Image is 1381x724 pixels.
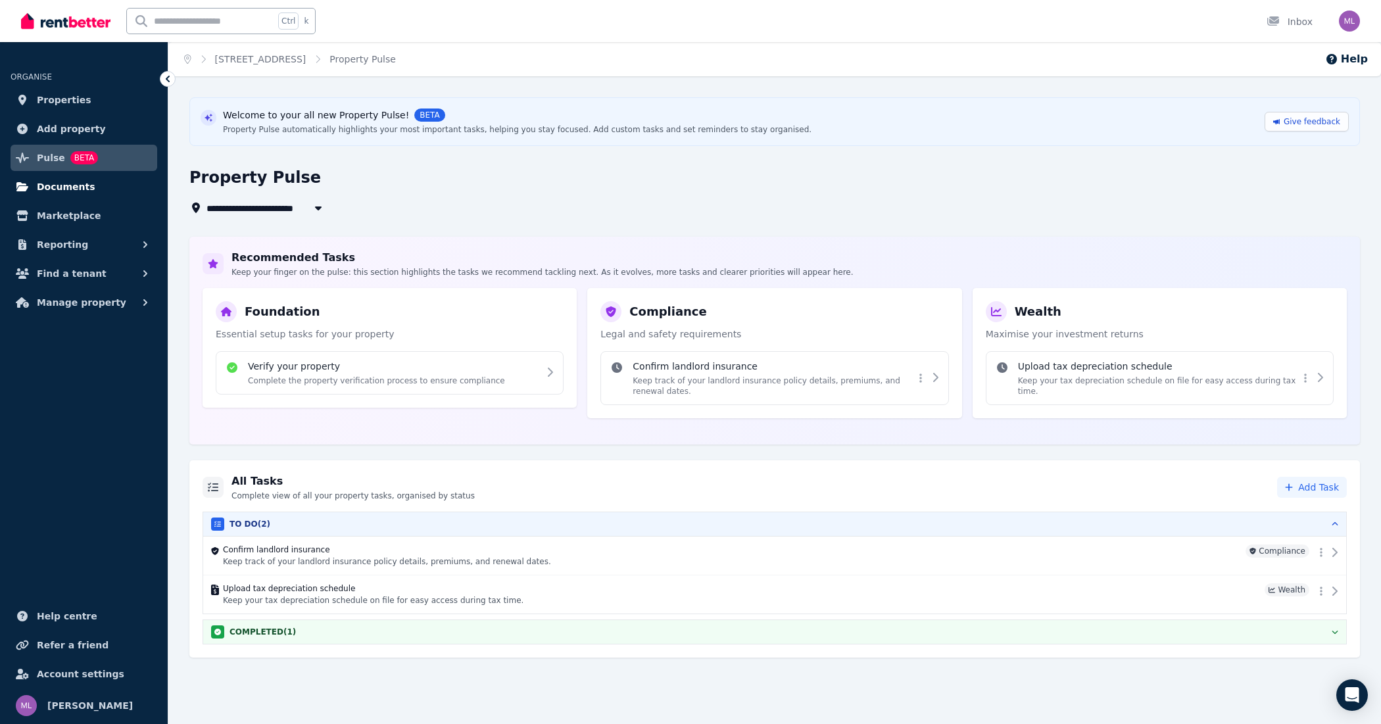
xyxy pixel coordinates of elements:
[47,698,133,713] span: [PERSON_NAME]
[37,608,97,624] span: Help centre
[223,583,1259,594] h4: Upload tax depreciation schedule
[1265,583,1309,596] span: Wealth
[1267,15,1313,28] div: Inbox
[231,473,475,489] h2: All Tasks
[11,661,157,687] a: Account settings
[216,327,564,341] p: Essential setup tasks for your property
[223,544,1240,555] h4: Confirm landlord insurance
[1284,116,1340,127] span: Give feedback
[11,87,157,113] a: Properties
[37,92,91,108] span: Properties
[223,109,409,122] span: Welcome to your all new Property Pulse!
[1015,302,1061,321] h3: Wealth
[914,370,927,386] button: More options
[629,302,706,321] h3: Compliance
[37,208,101,224] span: Marketplace
[11,72,52,82] span: ORGANISE
[304,16,308,26] span: k
[633,360,913,373] h4: Confirm landlord insurance
[1315,583,1328,599] button: More options
[37,295,126,310] span: Manage property
[215,54,306,64] a: [STREET_ADDRESS]
[11,203,157,229] a: Marketplace
[1298,481,1339,494] span: Add Task
[11,260,157,287] button: Find a tenant
[1018,375,1299,397] p: Keep your tax depreciation schedule on file for easy access during tax time.
[1325,51,1368,67] button: Help
[11,289,157,316] button: Manage property
[329,54,396,64] a: Property Pulse
[230,627,296,637] h3: COMPLETED ( 1 )
[223,124,812,135] div: Property Pulse automatically highlights your most important tasks, helping you stay focused. Add ...
[223,595,1259,606] p: Keep your tax depreciation schedule on file for easy access during tax time.
[216,351,564,395] div: Verify your propertyComplete the property verification process to ensure compliance
[245,302,320,321] h3: Foundation
[203,512,1346,536] button: TO DO(2)
[600,351,948,405] div: Confirm landlord insuranceKeep track of your landlord insurance policy details, premiums, and ren...
[11,231,157,258] button: Reporting
[37,179,95,195] span: Documents
[1265,112,1349,132] a: Give feedback
[1299,370,1312,386] button: More options
[11,145,157,171] a: PulseBETA
[1315,544,1328,560] button: More options
[37,666,124,682] span: Account settings
[1018,360,1299,373] h4: Upload tax depreciation schedule
[1336,679,1368,711] div: Open Intercom Messenger
[278,12,299,30] span: Ctrl
[986,351,1334,405] div: Upload tax depreciation scheduleKeep your tax depreciation schedule on file for easy access durin...
[189,167,321,188] h1: Property Pulse
[11,174,157,200] a: Documents
[248,375,505,386] p: Complete the property verification process to ensure compliance
[986,327,1334,341] p: Maximise your investment returns
[37,121,106,137] span: Add property
[223,556,1240,567] p: Keep track of your landlord insurance policy details, premiums, and renewal dates.
[11,116,157,142] a: Add property
[16,695,37,716] img: meysam lashkari
[231,250,854,266] h2: Recommended Tasks
[1277,477,1347,498] button: Add Task
[37,237,88,253] span: Reporting
[203,620,1346,644] button: COMPLETED(1)
[11,603,157,629] a: Help centre
[37,637,109,653] span: Refer a friend
[414,109,445,122] span: BETA
[21,11,110,31] img: RentBetter
[168,42,412,76] nav: Breadcrumb
[11,632,157,658] a: Refer a friend
[633,375,913,397] p: Keep track of your landlord insurance policy details, premiums, and renewal dates.
[1339,11,1360,32] img: meysam lashkari
[600,327,948,341] p: Legal and safety requirements
[231,267,854,278] p: Keep your finger on the pulse: this section highlights the tasks we recommend tackling next. As i...
[37,266,107,281] span: Find a tenant
[248,360,505,373] h4: Verify your property
[37,150,65,166] span: Pulse
[230,519,270,529] h3: TO DO ( 2 )
[1246,544,1309,558] span: Compliance
[70,151,98,164] span: BETA
[231,491,475,501] p: Complete view of all your property tasks, organised by status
